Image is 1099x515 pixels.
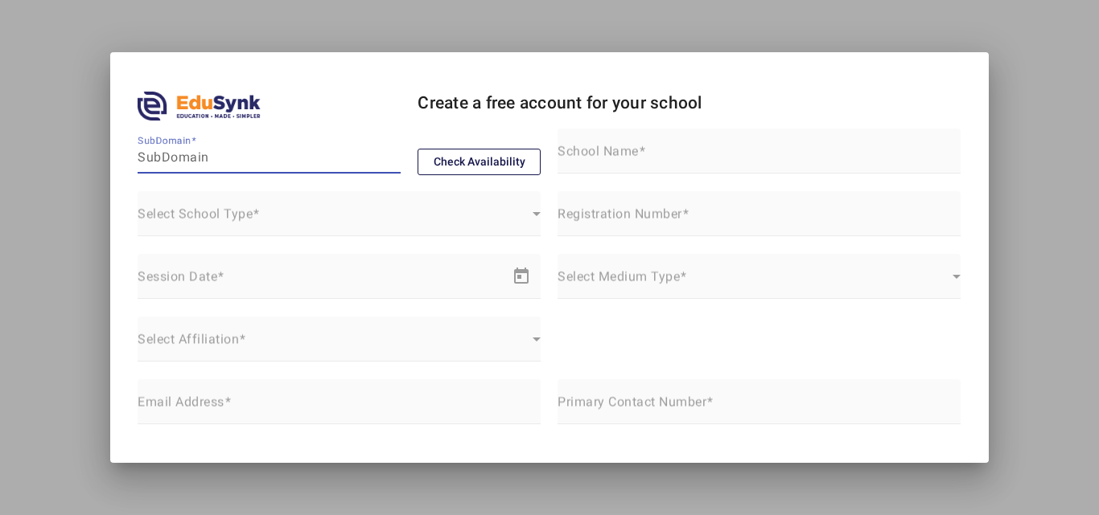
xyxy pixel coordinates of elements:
input: name@work-email.com [138,399,541,418]
input: Primary Contact Number [558,399,961,418]
input: End date [213,273,391,292]
button: Check Availability [418,149,541,176]
mat-label: Select School Type [138,206,253,221]
input: Start date [138,273,197,292]
input: Enter NA if not applicable [558,210,961,230]
mat-label: SubDomain [138,135,191,146]
img: edusynk.png [138,92,261,121]
input: School Name [558,148,961,167]
mat-label: Email Address [138,394,224,409]
mat-label: School Name [558,143,639,158]
mat-label: Select Medium Type [558,268,680,284]
input: SubDomain [138,148,401,167]
mat-label: Primary Contact Number [558,394,706,409]
mat-label: Session Date [138,268,217,284]
iframe: reCAPTCHA [138,442,382,505]
mat-label: Select Affiliation [138,331,239,346]
mat-label: Registration Number [558,206,682,221]
h4: Create a free account for your school [418,93,821,113]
